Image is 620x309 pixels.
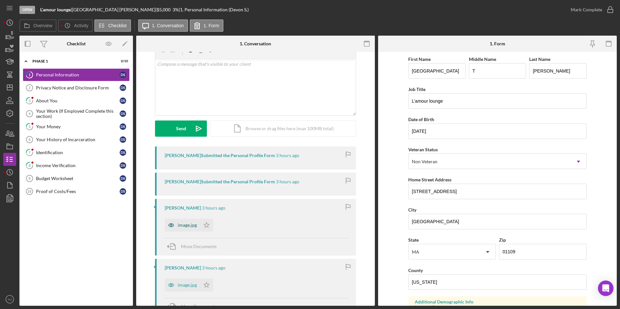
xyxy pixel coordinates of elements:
[157,7,171,12] span: $5,000
[178,282,197,288] div: image.jpg
[29,150,31,154] tspan: 7
[36,137,120,142] div: Your History of Incarceration
[165,205,201,211] div: [PERSON_NAME]
[36,176,120,181] div: Budget Worksheet
[181,303,217,309] span: Move Documents
[415,299,580,304] div: Additional Demographic Info
[598,280,614,296] div: Open Intercom Messenger
[23,185,130,198] a: 10Proof of Costs/FeesDS
[23,172,130,185] a: 9Budget WorksheetDS
[408,207,416,212] label: City
[165,279,213,292] button: image.jpg
[564,3,617,16] button: Mark Complete
[408,177,451,182] label: Home Street Address
[36,72,120,77] div: Personal Information
[116,59,128,63] div: 0 / 10
[408,117,434,122] label: Date of Birth
[120,110,126,117] div: D S
[3,293,16,306] button: HJ
[23,81,130,94] a: 2Privacy Notice and Disclosure FormDS
[29,177,30,180] tspan: 9
[165,238,223,255] button: Move Documents
[490,41,505,46] div: 1. Form
[33,23,52,28] label: Overview
[94,19,131,32] button: Checklist
[571,3,602,16] div: Mark Complete
[23,120,130,133] a: 5Your MoneyDS
[120,149,126,156] div: D S
[29,73,30,77] tspan: 1
[202,265,225,270] time: 2025-09-10 09:20
[120,175,126,182] div: D S
[36,85,120,90] div: Privacy Notice and Disclosure Form
[40,7,71,12] b: L’amour lounge
[23,68,130,81] a: 1Personal InformationDS
[165,153,275,158] div: [PERSON_NAME] Submitted the Personal Profile Form
[67,41,86,46] div: Checklist
[152,23,184,28] label: 1. Conversation
[408,268,423,273] label: County
[412,159,437,164] div: Non Veteran
[27,189,31,193] tspan: 10
[181,244,217,249] span: Move Documents
[36,124,120,129] div: Your Money
[120,123,126,130] div: D S
[36,163,120,168] div: Income Verification
[72,7,157,12] div: [GEOGRAPHIC_DATA] [PERSON_NAME] |
[204,23,219,28] label: 1. Form
[165,265,201,270] div: [PERSON_NAME]
[23,159,130,172] a: 8Income VerificationDS
[120,188,126,195] div: D S
[23,133,130,146] a: 6Your History of IncarcerationDS
[190,19,223,32] button: 1. Form
[499,237,506,243] label: Zip
[36,109,120,119] div: Your Work (If Employed Complete this section)
[29,138,30,142] tspan: 6
[529,56,550,62] label: Last Name
[176,120,186,137] div: Send
[165,219,213,232] button: image.jpg
[173,7,179,12] div: 3 %
[108,23,127,28] label: Checklist
[165,179,275,184] div: [PERSON_NAME] Submitted the Personal Profile Form
[202,205,225,211] time: 2025-09-10 09:22
[155,120,207,137] button: Send
[29,163,30,167] tspan: 8
[29,98,30,103] tspan: 3
[120,72,126,78] div: D S
[23,94,130,107] a: 3About YouDS
[179,7,249,12] div: | 1. Personal Information (Devon S.)
[120,136,126,143] div: D S
[120,85,126,91] div: D S
[29,112,31,116] tspan: 4
[19,19,56,32] button: Overview
[36,98,120,103] div: About You
[178,223,197,228] div: image.jpg
[412,249,419,255] div: MA
[8,298,12,301] text: HJ
[74,23,88,28] label: Activity
[32,59,112,63] div: Phase 1
[469,56,496,62] label: Middle Name
[23,107,130,120] a: 4Your Work (If Employed Complete this section)DS
[29,86,30,90] tspan: 2
[240,41,271,46] div: 1. Conversation
[36,189,120,194] div: Proof of Costs/Fees
[276,153,299,158] time: 2025-09-10 09:30
[23,146,130,159] a: 7IdentificationDS
[408,56,431,62] label: First Name
[29,124,30,129] tspan: 5
[36,150,120,155] div: Identification
[276,179,299,184] time: 2025-09-10 09:29
[120,97,126,104] div: D S
[120,162,126,169] div: D S
[19,6,35,14] div: Open
[40,7,72,12] div: |
[58,19,92,32] button: Activity
[138,19,188,32] button: 1. Conversation
[408,86,425,92] label: Job Title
